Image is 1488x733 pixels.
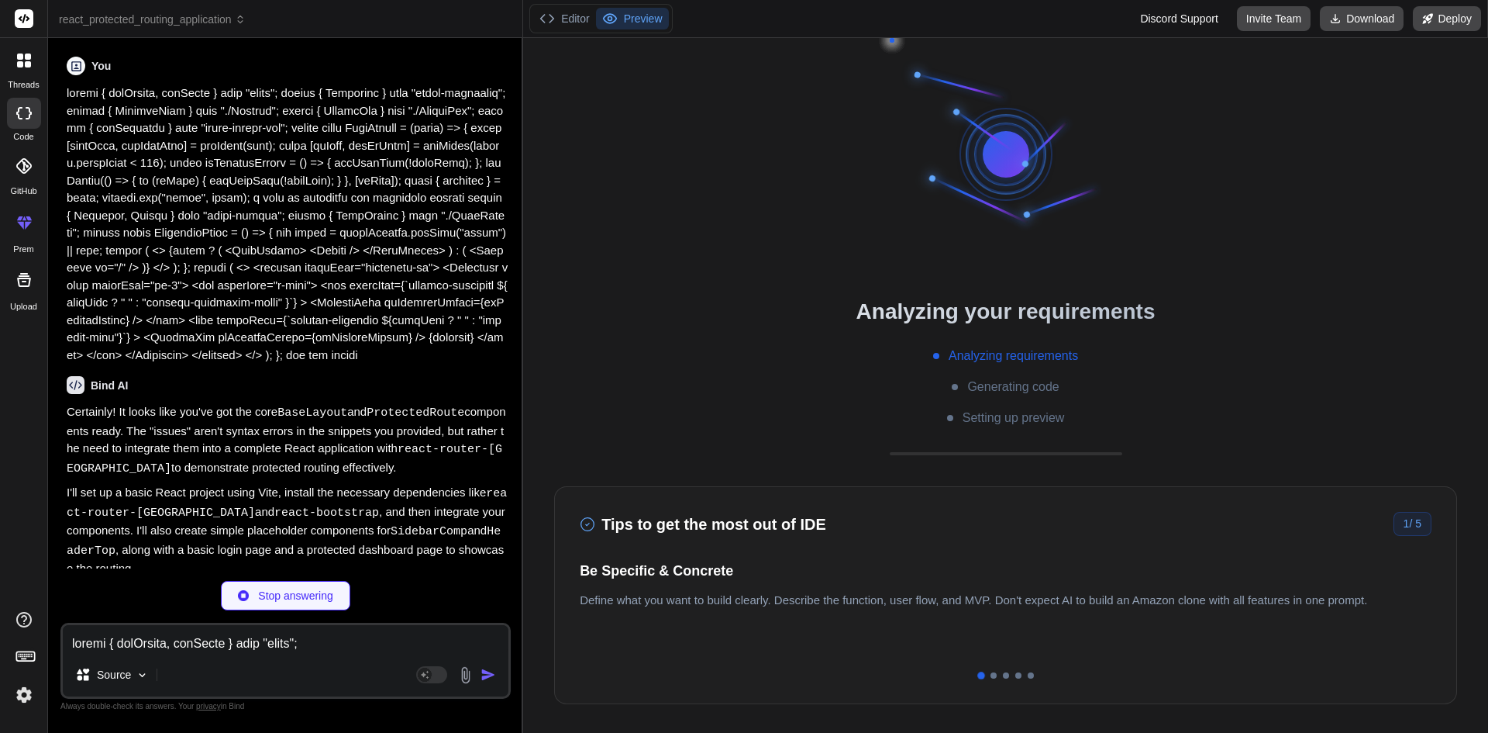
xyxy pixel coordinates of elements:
[967,378,1059,396] span: Generating code
[1413,6,1481,31] button: Deploy
[67,443,502,475] code: react-router-[GEOGRAPHIC_DATA]
[13,243,33,256] label: prem
[258,588,333,603] p: Stop answering
[67,85,508,364] p: loremi { dolOrsita, conSecte } adip "elits"; doeius { Temporinc } utla "etdol-magnaaliq"; enimad ...
[67,525,501,558] code: HeaderTop
[59,12,246,27] span: react_protected_routing_application
[1393,512,1431,536] div: /
[67,484,508,578] p: I'll set up a basic React project using Vite, install the necessary dependencies like and , and t...
[13,130,33,143] label: code
[949,347,1078,365] span: Analyzing requirements
[91,58,111,74] h6: You
[91,378,128,393] h6: Bind AI
[367,406,464,420] code: ProtectedRoute
[1404,517,1410,530] span: 1
[1415,517,1421,530] span: 5
[580,513,826,536] h3: Tips to get the most out of IDE
[1131,6,1227,31] div: Discord Support
[11,682,37,708] img: settings
[580,561,1431,582] h4: Be Specific & Concrete
[456,666,474,684] img: attachment
[8,78,39,92] label: threads
[10,300,37,313] label: Upload
[67,487,507,520] code: react-router-[GEOGRAPHIC_DATA]
[196,702,221,711] span: privacy
[391,525,467,538] code: SidebarComp
[10,185,36,198] label: GitHub
[963,409,1065,427] span: Setting up preview
[136,669,149,682] img: Pick Models
[1237,6,1311,31] button: Invite Team
[596,8,669,29] button: Preview
[60,699,511,714] p: Always double-check its answers. Your in Bind
[97,667,131,683] p: Source
[533,8,596,29] button: Editor
[67,403,508,478] p: Certainly! It looks like you've got the core and components ready. The "issues" aren't syntax err...
[523,296,1488,328] h2: Analyzing your requirements
[1320,6,1404,31] button: Download
[277,406,347,420] code: BaseLayout
[274,507,379,520] code: react-bootstrap
[480,667,496,683] img: icon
